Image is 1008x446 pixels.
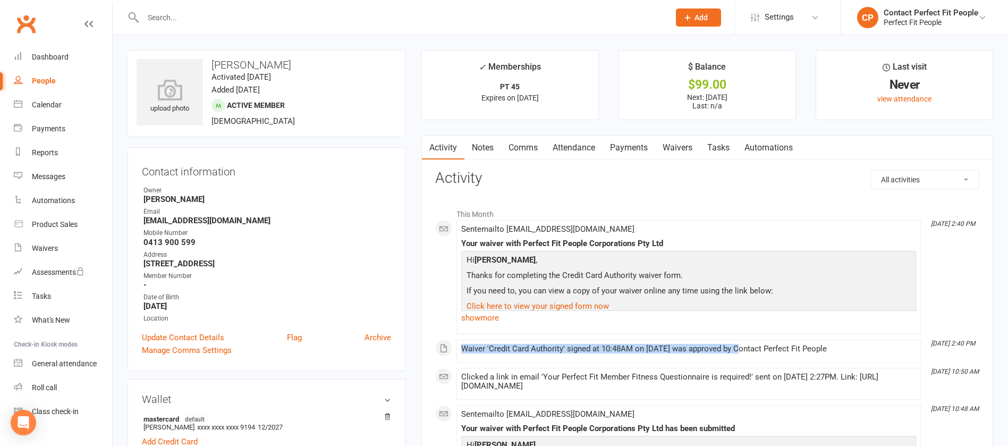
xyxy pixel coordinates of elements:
span: 12/2027 [258,423,283,431]
span: Active member [227,101,285,110]
a: Archive [365,331,391,344]
div: Product Sales [32,220,78,229]
div: $ Balance [688,60,726,79]
strong: [STREET_ADDRESS] [143,259,391,268]
span: Expires on [DATE] [481,94,539,102]
strong: 0413 900 599 [143,238,391,247]
strong: PT 45 [500,82,520,91]
a: Activity [422,136,464,160]
strong: - [143,280,391,290]
div: Reports [32,148,58,157]
div: Tasks [32,292,51,300]
div: Mobile Number [143,228,391,238]
a: show more [461,310,916,325]
strong: mastercard [143,415,386,423]
div: Waiver 'Credit Card Authority' signed at 10:48AM on [DATE] was approved by Contact Perfect Fit Pe... [461,344,916,354]
div: Last visit [883,60,927,79]
div: Waivers [32,244,58,253]
a: Update Contact Details [142,331,224,344]
div: Messages [32,172,65,181]
a: Automations [14,189,112,213]
a: Messages [14,165,112,189]
div: Address [143,250,391,260]
a: Click here to view your signed form now [467,301,609,311]
div: Perfect Fit People [884,18,978,27]
div: Never [826,79,983,90]
div: CP [857,7,878,28]
div: Date of Birth [143,292,391,302]
a: Clubworx [13,11,39,37]
i: ✓ [479,62,486,72]
a: Manage Comms Settings [142,344,232,357]
a: What's New [14,308,112,332]
p: Thanks for completing the Credit Card Authority waiver form. [464,269,913,284]
li: This Month [435,203,979,220]
a: Class kiosk mode [14,400,112,424]
a: Tasks [700,136,737,160]
span: Sent email to [EMAIL_ADDRESS][DOMAIN_NAME] [461,224,634,234]
i: [DATE] 10:50 AM [931,368,979,375]
span: Add [694,13,708,22]
p: Next: [DATE] Last: n/a [629,93,786,110]
strong: [DATE] [143,301,391,311]
a: Attendance [545,136,603,160]
i: [DATE] 10:48 AM [931,405,979,413]
div: Clicked a link in email 'Your Perfect Fit Member Fitness Questionnaire is required!' sent on [DAT... [461,373,916,391]
div: Contact Perfect Fit People [884,8,978,18]
div: Your waiver with Perfect Fit People Corporations Pty Ltd has been submitted [461,424,916,433]
a: People [14,69,112,93]
div: upload photo [137,79,203,114]
a: Payments [603,136,655,160]
a: Comms [501,136,545,160]
div: Dashboard [32,53,69,61]
div: Roll call [32,383,57,392]
div: Member Number [143,271,391,281]
p: If you need to, you can view a copy of your waiver online any time using the link below: [464,284,913,300]
a: Payments [14,117,112,141]
h3: Activity [435,170,979,187]
li: [PERSON_NAME] [142,413,391,433]
div: Payments [32,124,65,133]
div: Automations [32,196,75,205]
a: General attendance kiosk mode [14,352,112,376]
i: [DATE] 2:40 PM [931,340,975,347]
a: Flag [287,331,302,344]
p: Hi , [464,254,913,269]
input: Search... [140,10,662,25]
a: Waivers [655,136,700,160]
a: view attendance [877,95,931,103]
i: [DATE] 2:40 PM [931,220,975,228]
div: Your waiver with Perfect Fit People Corporations Pty Ltd [461,239,916,248]
a: Waivers [14,237,112,260]
div: Assessments [32,268,84,276]
div: Open Intercom Messenger [11,410,36,435]
strong: [EMAIL_ADDRESS][DOMAIN_NAME] [143,216,391,225]
button: Add [676,9,721,27]
span: default [182,415,208,423]
div: General attendance [32,359,97,368]
h3: Wallet [142,393,391,405]
span: xxxx xxxx xxxx 9194 [197,423,255,431]
a: Assessments [14,260,112,284]
div: $99.00 [629,79,786,90]
a: Dashboard [14,45,112,69]
a: Tasks [14,284,112,308]
a: Reports [14,141,112,165]
a: Automations [737,136,800,160]
span: Settings [765,5,794,29]
strong: [PERSON_NAME] [475,255,536,265]
a: Roll call [14,376,112,400]
span: [DEMOGRAPHIC_DATA] [211,116,295,126]
div: What's New [32,316,70,324]
div: Email [143,207,391,217]
a: Product Sales [14,213,112,237]
h3: [PERSON_NAME] [137,59,396,71]
div: People [32,77,56,85]
time: Added [DATE] [211,85,260,95]
div: Calendar [32,100,62,109]
span: Sent email to [EMAIL_ADDRESS][DOMAIN_NAME] [461,409,634,419]
strong: [PERSON_NAME] [143,195,391,204]
div: Memberships [479,60,541,80]
a: Calendar [14,93,112,117]
div: Location [143,314,391,324]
